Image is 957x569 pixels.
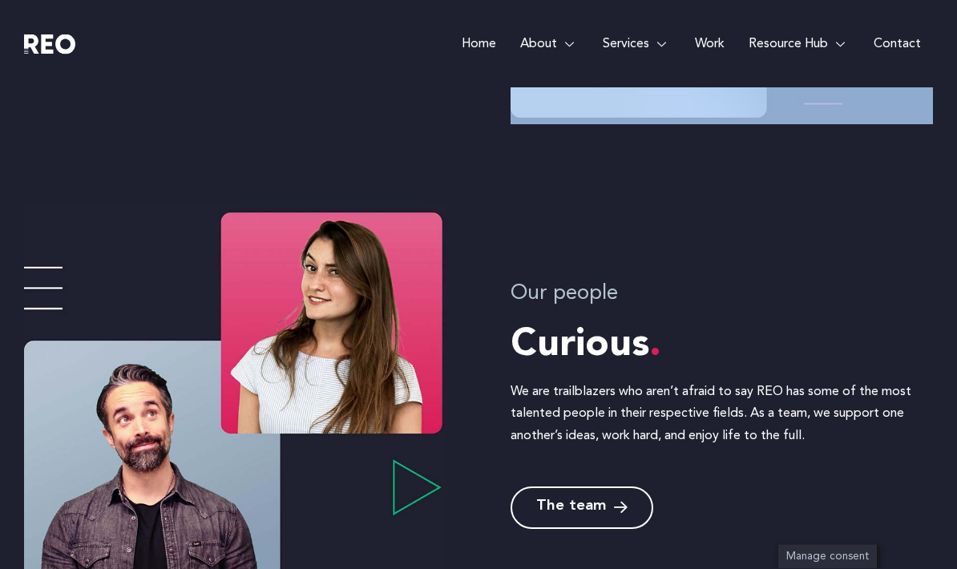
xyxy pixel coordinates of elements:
[786,551,869,562] span: Manage consent
[511,487,653,530] a: The team
[536,501,606,516] span: The team
[511,279,933,310] h4: Our people
[511,327,661,365] span: Curious
[511,382,933,448] p: We are trailblazers who aren’t afraid to say REO has some of the most talented people in their re...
